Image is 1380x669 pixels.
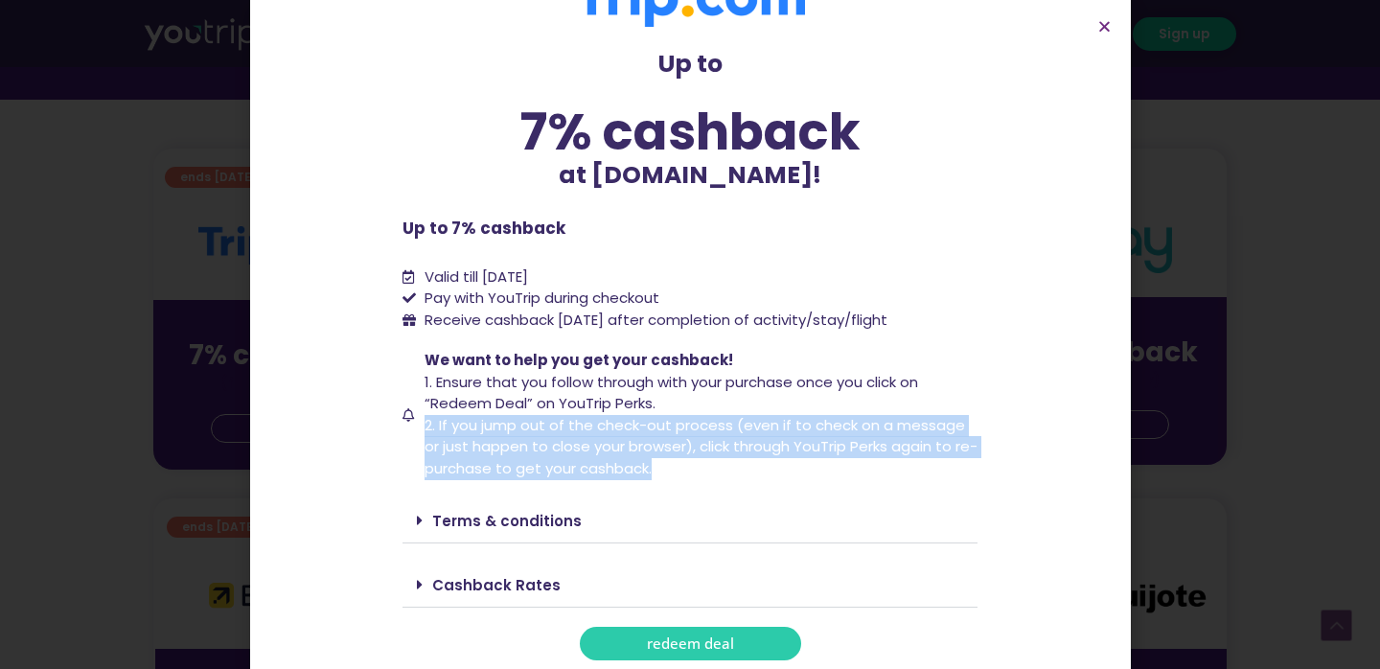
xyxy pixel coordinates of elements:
a: redeem deal [580,627,801,660]
b: Up to 7% cashback [402,217,565,240]
span: We want to help you get your cashback! [425,350,733,370]
span: Valid till [DATE] [425,266,528,287]
span: 1. Ensure that you follow through with your purchase once you click on “Redeem Deal” on YouTrip P... [425,372,918,414]
div: Terms & conditions [402,498,977,543]
a: Cashback Rates [432,575,561,595]
span: redeem deal [647,636,734,651]
div: Cashback Rates [402,563,977,608]
span: 2. If you jump out of the check-out process (even if to check on a message or just happen to clos... [425,415,977,478]
p: at [DOMAIN_NAME]! [402,157,977,194]
div: 7% cashback [402,106,977,157]
span: Pay with YouTrip during checkout [420,288,659,310]
span: Receive cashback [DATE] after completion of activity/stay/flight [425,310,887,330]
p: Up to [402,46,977,82]
a: Terms & conditions [432,511,582,531]
a: Close [1097,19,1112,34]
